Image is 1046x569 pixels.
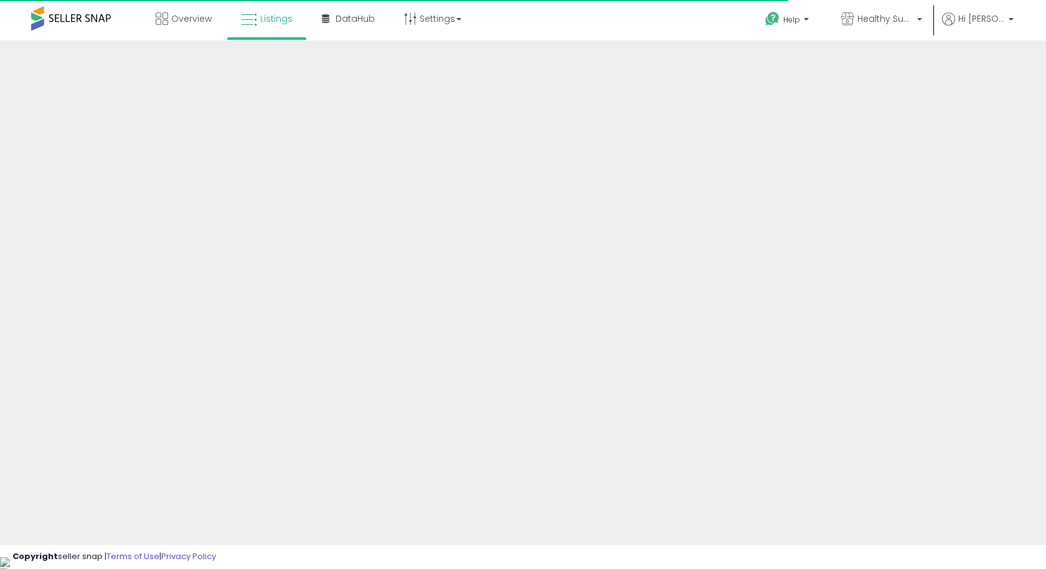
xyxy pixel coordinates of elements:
[12,551,216,563] div: seller snap | |
[755,2,821,40] a: Help
[958,12,1005,25] span: Hi [PERSON_NAME]
[336,12,375,25] span: DataHub
[106,550,159,562] a: Terms of Use
[12,550,58,562] strong: Copyright
[161,550,216,562] a: Privacy Policy
[942,12,1014,40] a: Hi [PERSON_NAME]
[260,12,293,25] span: Listings
[783,14,800,25] span: Help
[765,11,780,27] i: Get Help
[857,12,913,25] span: Healthy Supply
[171,12,212,25] span: Overview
